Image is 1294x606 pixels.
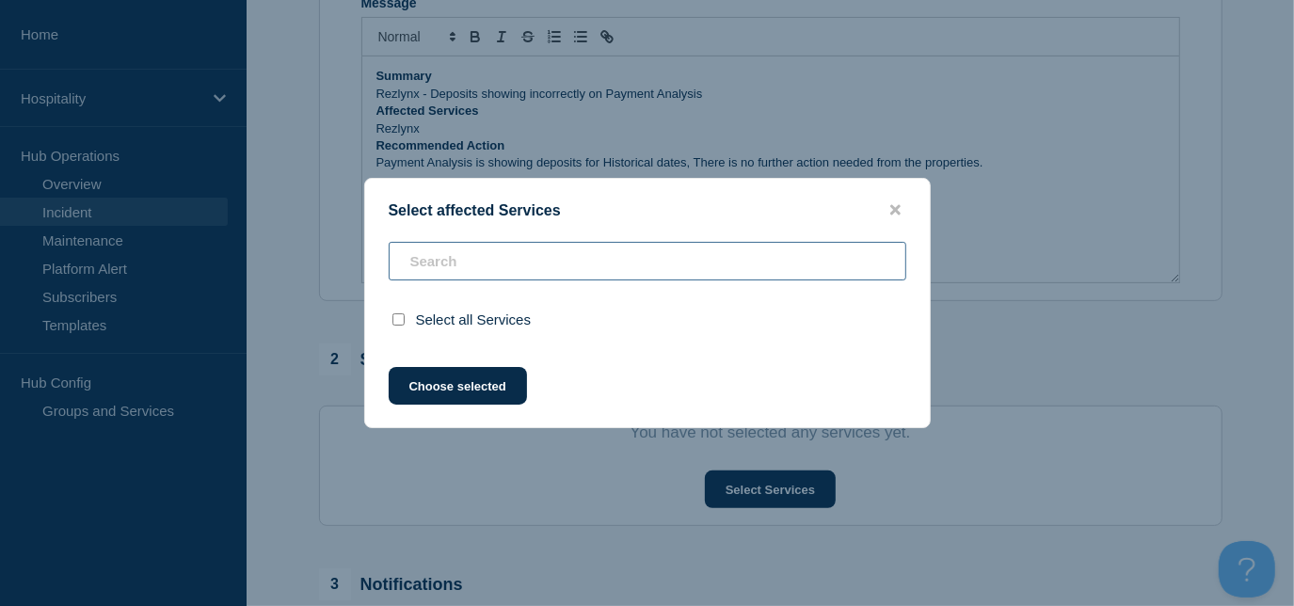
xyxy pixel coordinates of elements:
input: select all checkbox [392,313,405,326]
span: Select all Services [416,311,532,327]
div: Select affected Services [365,201,930,219]
button: Choose selected [389,367,527,405]
button: close button [885,201,906,219]
input: Search [389,242,906,280]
